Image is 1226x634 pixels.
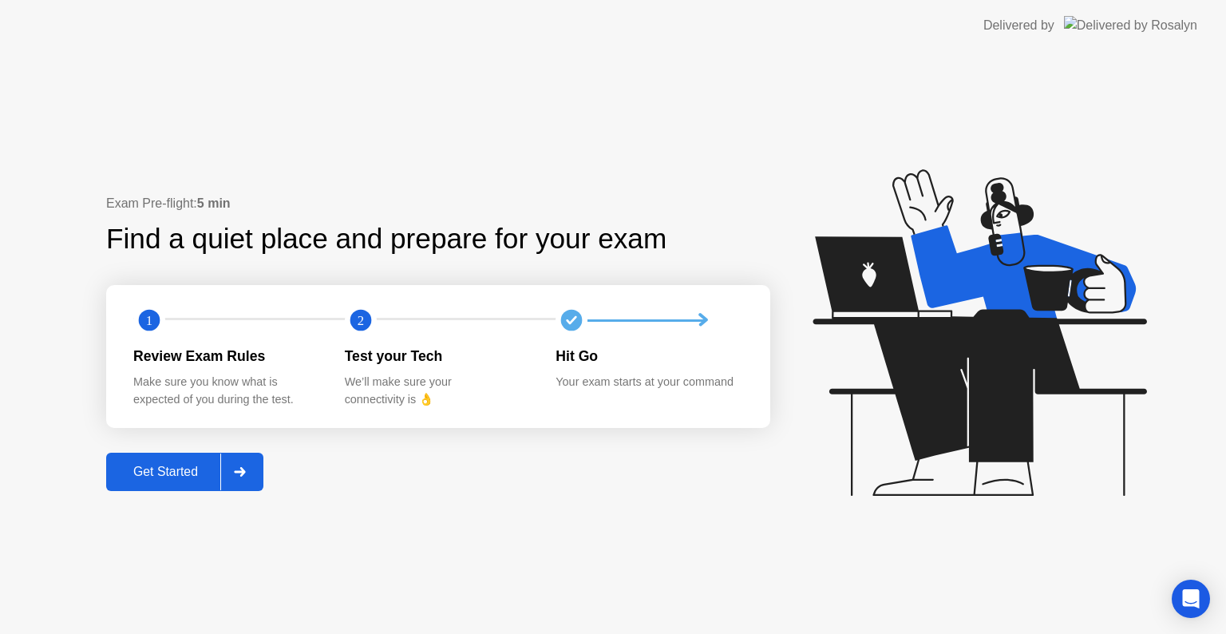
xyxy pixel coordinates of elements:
[1064,16,1197,34] img: Delivered by Rosalyn
[983,16,1054,35] div: Delivered by
[197,196,231,210] b: 5 min
[106,453,263,491] button: Get Started
[146,313,152,328] text: 1
[111,465,220,479] div: Get Started
[358,313,364,328] text: 2
[106,218,669,260] div: Find a quiet place and prepare for your exam
[345,374,531,408] div: We’ll make sure your connectivity is 👌
[556,374,742,391] div: Your exam starts at your command
[556,346,742,367] div: Hit Go
[106,194,770,213] div: Exam Pre-flight:
[133,374,319,408] div: Make sure you know what is expected of you during the test.
[1172,580,1210,618] div: Open Intercom Messenger
[133,346,319,367] div: Review Exam Rules
[345,346,531,367] div: Test your Tech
